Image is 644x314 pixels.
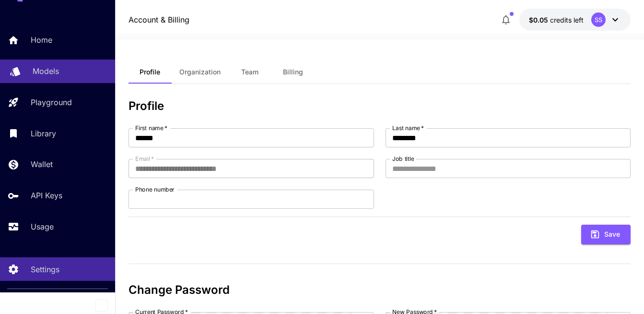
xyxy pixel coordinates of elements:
p: Usage [31,221,54,232]
div: $0.05 [529,15,584,25]
span: Organization [179,68,221,76]
label: Job title [392,155,414,163]
button: Collapse sidebar [95,299,108,312]
button: $0.05SS [519,9,631,31]
p: Playground [31,97,72,108]
p: Library [31,128,56,139]
span: Team [241,68,258,76]
p: API Keys [31,190,62,201]
h3: Profile [129,99,631,113]
div: Collapse sidebar [103,297,115,314]
nav: breadcrumb [129,14,189,25]
h3: Change Password [129,283,631,297]
a: Account & Billing [129,14,189,25]
div: SS [591,12,606,27]
label: Last name [392,124,424,132]
p: Wallet [31,158,53,170]
span: Billing [283,68,303,76]
span: $0.05 [529,16,550,24]
button: Save [581,225,631,244]
p: Models [33,65,59,77]
span: credits left [550,16,584,24]
p: Home [31,34,52,46]
span: Profile [140,68,160,76]
p: Settings [31,264,59,275]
